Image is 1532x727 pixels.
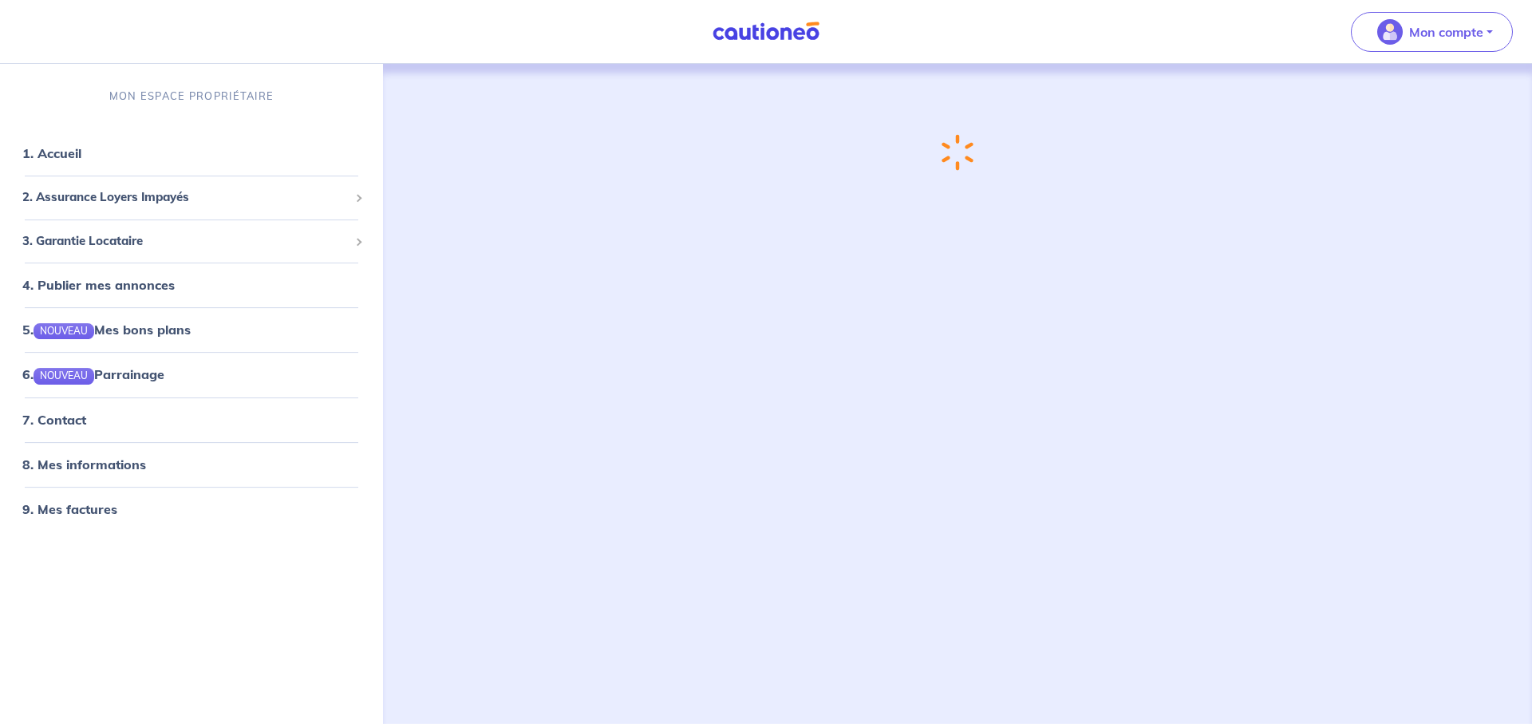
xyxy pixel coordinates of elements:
[22,145,81,161] a: 1. Accueil
[6,314,377,346] div: 5.NOUVEAUMes bons plans
[22,232,349,251] span: 3. Garantie Locataire
[22,456,146,472] a: 8. Mes informations
[1409,22,1483,41] p: Mon compte
[1351,12,1513,52] button: illu_account_valid_menu.svgMon compte
[6,137,377,169] div: 1. Accueil
[22,366,164,382] a: 6.NOUVEAUParrainage
[22,501,117,517] a: 9. Mes factures
[22,188,349,207] span: 2. Assurance Loyers Impayés
[6,493,377,525] div: 9. Mes factures
[6,358,377,390] div: 6.NOUVEAUParrainage
[109,89,274,104] p: MON ESPACE PROPRIÉTAIRE
[6,226,377,257] div: 3. Garantie Locataire
[6,448,377,480] div: 8. Mes informations
[6,404,377,436] div: 7. Contact
[942,134,973,171] img: loading-spinner
[6,182,377,213] div: 2. Assurance Loyers Impayés
[22,322,191,338] a: 5.NOUVEAUMes bons plans
[22,277,175,293] a: 4. Publier mes annonces
[6,269,377,301] div: 4. Publier mes annonces
[1377,19,1403,45] img: illu_account_valid_menu.svg
[706,22,826,41] img: Cautioneo
[22,412,86,428] a: 7. Contact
